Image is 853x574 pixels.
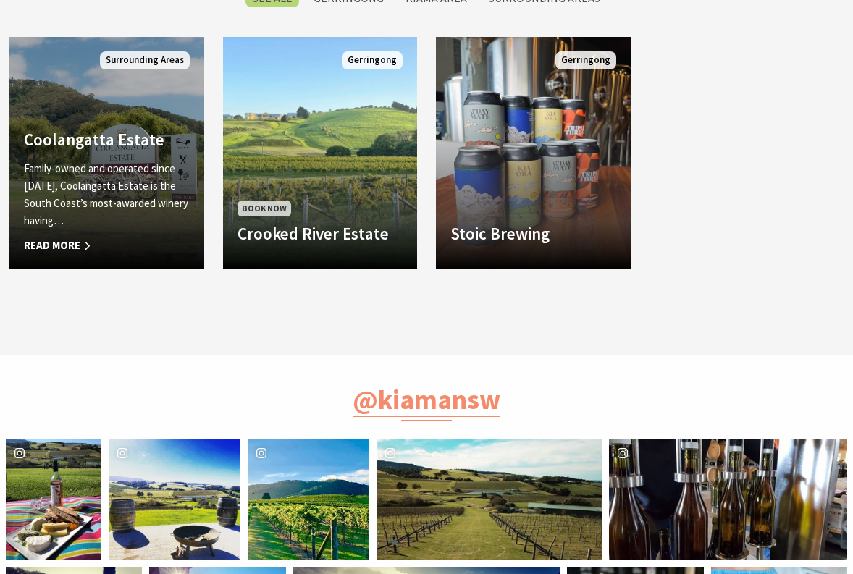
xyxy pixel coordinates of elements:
span: Gerringong [555,51,616,69]
button: image gallery, click to learn more about photo: Bottling our next vintage of Chambourcin today!! ... [609,439,847,560]
svg: instagram icon [12,445,28,461]
svg: instagram icon [114,445,130,461]
button: image gallery, click to learn more about photo: Be sure to join the crew from clydebyunclejoes at... [248,439,369,560]
a: Coolangatta Estate Family-owned and operated since [DATE], Coolangatta Estate is the South Coast’... [9,37,204,269]
svg: instagram icon [253,445,269,461]
span: Surrounding Areas [100,51,190,69]
span: Book Now [238,201,291,216]
h4: Stoic Brewing [450,224,616,244]
button: image gallery, click to learn more about photo: Lazy Saturday afternoon. #gerringong #southcoast ... [6,439,101,560]
h4: Coolangatta Estate [24,130,190,150]
svg: instagram icon [615,445,631,461]
span: Gerringong [342,51,403,69]
p: Family-owned and operated since [DATE], Coolangatta Estate is the South Coast’s most-awarded wine... [24,160,190,229]
svg: instagram icon [382,445,398,461]
a: Another Image Used Stoic Brewing Gerringong [436,37,631,269]
button: image gallery, click to learn more about photo: Organizing private wine tasting tours to complete... [377,439,602,560]
button: image gallery, click to learn more about photo: Not a bad view for lunch #barrels #firepit #vinya... [109,439,241,560]
span: Read More [24,237,190,254]
h4: Crooked River Estate [238,224,403,244]
a: @kiamansw [353,382,500,417]
a: Book Now Crooked River Estate Gerringong [223,37,418,269]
